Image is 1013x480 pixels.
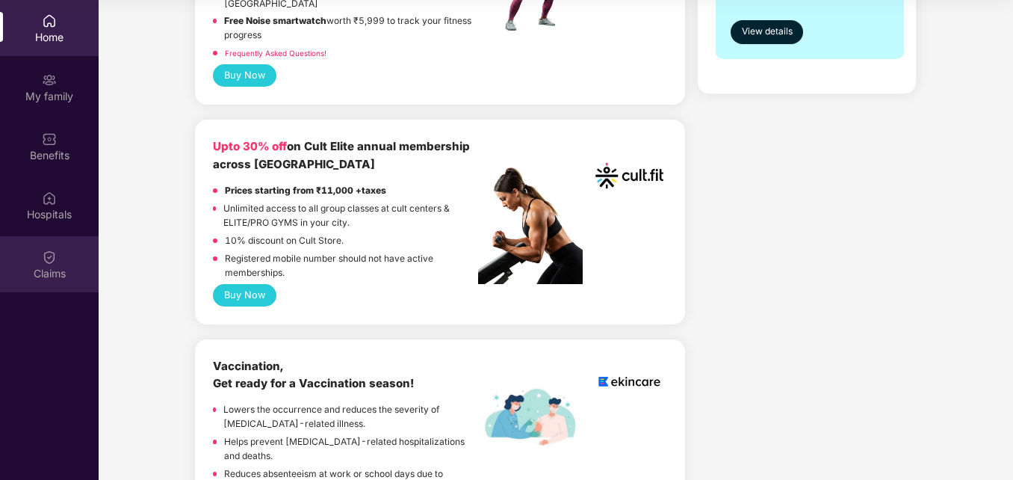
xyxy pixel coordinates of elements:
p: Helps prevent [MEDICAL_DATA]-related hospitalizations and deaths. [224,435,477,464]
img: cult.png [592,138,667,213]
p: Registered mobile number should not have active memberships. [225,252,478,280]
b: Upto 30% off [213,139,287,153]
img: svg+xml;base64,PHN2ZyBpZD0iQ2xhaW0iIHhtbG5zPSJodHRwOi8vd3d3LnczLm9yZy8yMDAwL3N2ZyIgd2lkdGg9IjIwIi... [42,250,57,265]
img: logoEkincare.png [592,357,667,406]
button: Buy Now [213,64,276,87]
img: labelEkincare.png [478,387,583,447]
span: View details [742,25,793,39]
img: svg+xml;base64,PHN2ZyB3aWR0aD0iMjAiIGhlaWdodD0iMjAiIHZpZXdCb3g9IjAgMCAyMCAyMCIgZmlsbD0ibm9uZSIgeG... [42,73,57,87]
img: svg+xml;base64,PHN2ZyBpZD0iQmVuZWZpdHMiIHhtbG5zPSJodHRwOi8vd3d3LnczLm9yZy8yMDAwL3N2ZyIgd2lkdGg9Ij... [42,132,57,147]
strong: Prices starting from ₹11,000 +taxes [225,185,386,196]
img: svg+xml;base64,PHN2ZyBpZD0iSG9tZSIgeG1sbnM9Imh0dHA6Ly93d3cudzMub3JnLzIwMDAvc3ZnIiB3aWR0aD0iMjAiIG... [42,13,57,28]
img: svg+xml;base64,PHN2ZyBpZD0iSG9zcGl0YWxzIiB4bWxucz0iaHR0cDovL3d3dy53My5vcmcvMjAwMC9zdmciIHdpZHRoPS... [42,191,57,206]
button: Buy Now [213,284,276,307]
b: Vaccination, Get ready for a Vaccination season! [213,359,414,391]
p: Lowers the occurrence and reduces the severity of [MEDICAL_DATA]-related illness. [223,403,477,431]
strong: Free Noise smartwatch [224,15,326,26]
p: 10% discount on Cult Store. [225,234,344,248]
button: View details [731,20,803,44]
img: pc2.png [478,167,583,283]
b: on Cult Elite annual membership across [GEOGRAPHIC_DATA] [213,139,470,171]
p: Unlimited access to all group classes at cult centers & ELITE/PRO GYMS in your city. [223,202,477,230]
a: Frequently Asked Questions! [225,49,326,58]
p: worth ₹5,999 to track your fitness progress [224,14,477,43]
